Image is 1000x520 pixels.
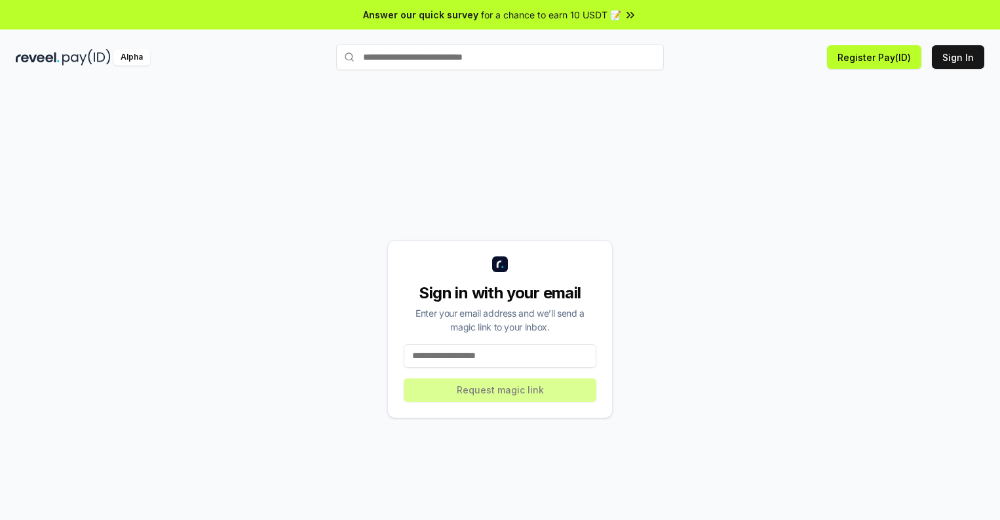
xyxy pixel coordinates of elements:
div: Enter your email address and we’ll send a magic link to your inbox. [404,306,596,334]
img: pay_id [62,49,111,66]
button: Register Pay(ID) [827,45,921,69]
span: Answer our quick survey [363,8,478,22]
div: Alpha [113,49,150,66]
img: reveel_dark [16,49,60,66]
div: Sign in with your email [404,283,596,304]
img: logo_small [492,256,508,272]
span: for a chance to earn 10 USDT 📝 [481,8,621,22]
button: Sign In [932,45,984,69]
